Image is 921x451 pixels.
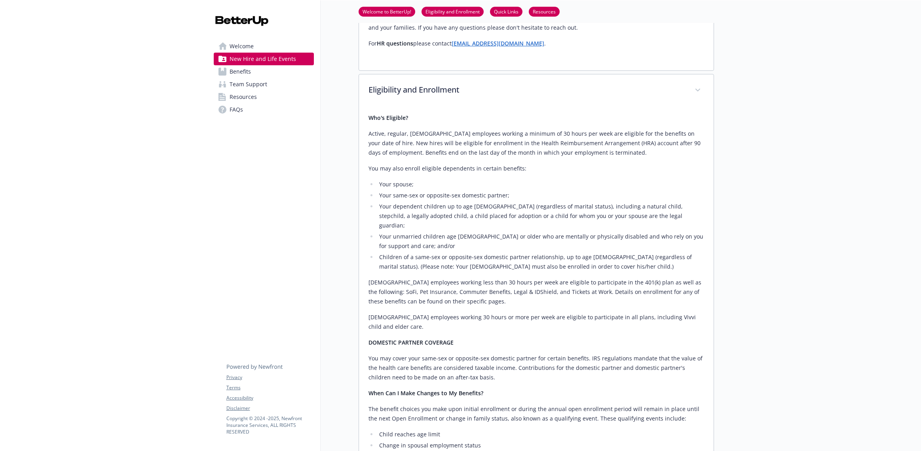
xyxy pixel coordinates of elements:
[214,91,314,103] a: Resources
[368,339,454,346] strong: DOMESTIC PARTNER COVERAGE
[377,430,704,439] li: Child reaches age limit
[368,404,704,423] p: The benefit choices you make upon initial enrollment or during the annual open enrollment period ...
[359,74,714,107] div: Eligibility and Enrollment
[368,164,704,173] p: You may also enroll eligible dependents in certain benefits:
[368,354,704,382] p: You may cover your same-sex or opposite-sex domestic partner for certain benefits. IRS regulation...
[230,65,251,78] span: Benefits
[368,313,704,332] p: [DEMOGRAPHIC_DATA] employees working 30 hours or more per week are eligible to participate in all...
[226,405,313,412] a: Disclaimer
[452,40,544,47] a: [EMAIL_ADDRESS][DOMAIN_NAME]
[422,8,484,15] a: Eligibility and Enrollment
[226,374,313,381] a: Privacy
[359,8,415,15] a: Welcome to BetterUp!
[377,40,413,47] strong: HR questions
[214,65,314,78] a: Benefits
[214,40,314,53] a: Welcome
[368,278,704,306] p: [DEMOGRAPHIC_DATA] employees working less than 30 hours per week are eligible to participate in t...
[226,415,313,435] p: Copyright © 2024 - 2025 , Newfront Insurance Services, ALL RIGHTS RESERVED
[230,78,267,91] span: Team Support
[368,84,685,96] p: Eligibility and Enrollment
[529,8,560,15] a: Resources
[226,384,313,391] a: Terms
[368,129,704,157] p: Active, regular, [DEMOGRAPHIC_DATA] employees working a minimum of 30 hours per week are eligible...
[490,8,522,15] a: Quick Links
[214,53,314,65] a: New Hire and Life Events
[377,202,704,230] li: Your dependent children up to age [DEMOGRAPHIC_DATA] (regardless of marital status), including a ...
[230,40,254,53] span: Welcome
[377,232,704,251] li: Your unmarried children age [DEMOGRAPHIC_DATA] or older who are mentally or physically disabled a...
[377,441,704,450] li: Change in spousal employment status
[368,389,483,397] strong: When Can I Make Changes to My Benefits?
[230,53,296,65] span: New Hire and Life Events
[226,394,313,402] a: Accessibility
[230,91,257,103] span: Resources
[230,103,243,116] span: FAQs
[368,114,408,121] strong: Who's Eligible?
[214,78,314,91] a: Team Support
[214,103,314,116] a: FAQs
[377,180,704,189] li: Your spouse;
[377,191,704,200] li: Your same-sex or opposite-sex domestic partner;
[377,252,704,271] li: Children of a same-sex or opposite-sex domestic partner relationship, up to age [DEMOGRAPHIC_DATA...
[368,39,704,48] p: For please contact .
